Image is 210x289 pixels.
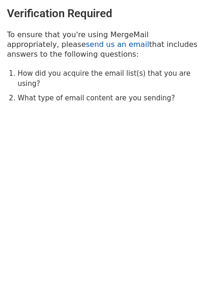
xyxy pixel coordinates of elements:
iframe: Chat Widget [164,244,210,289]
li: What type of email content are you sending? [18,93,203,104]
a: send us an email [86,40,149,49]
p: To ensure that you're using MergeMail appropriately, please that includes answers to the followin... [7,30,203,59]
h3: Verification Required [7,7,203,20]
li: How did you acquire the email list(s) that you are using? [18,68,203,89]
